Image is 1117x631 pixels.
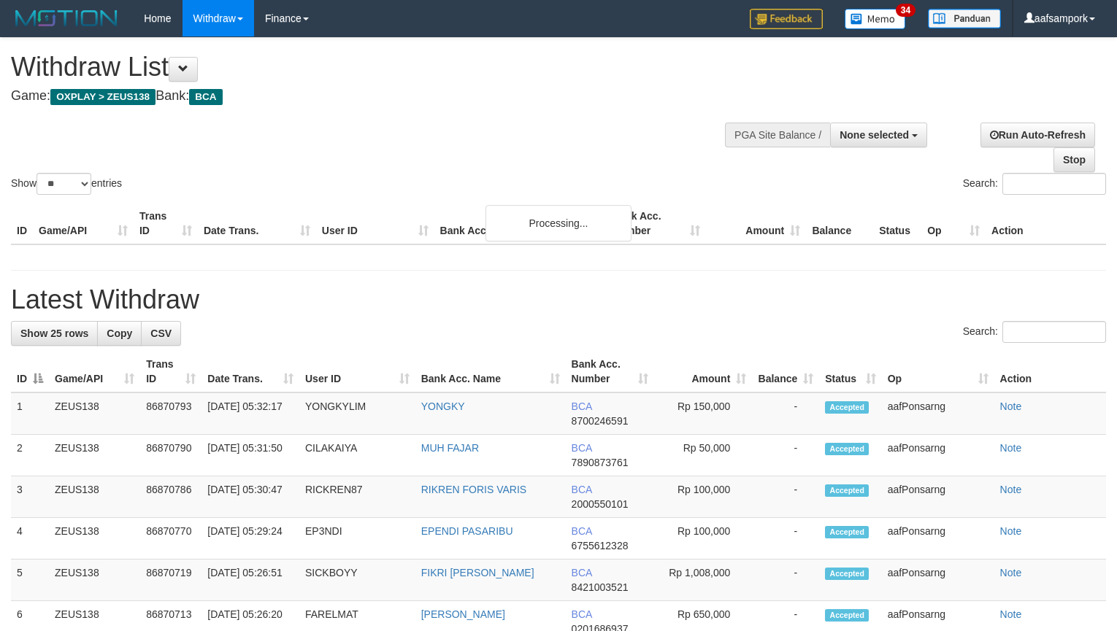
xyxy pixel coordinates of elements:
[11,518,49,560] td: 4
[1000,442,1022,454] a: Note
[421,400,465,412] a: YONGKY
[299,476,415,518] td: RICKREN87
[752,476,819,518] td: -
[572,457,629,468] span: Copy 7890873761 to clipboard
[994,351,1106,392] th: Action
[606,203,706,244] th: Bank Acc. Number
[654,518,752,560] td: Rp 100,000
[140,518,201,560] td: 86870770
[421,484,526,495] a: RIKREN FORIS VARIS
[921,203,986,244] th: Op
[750,9,823,29] img: Feedback.jpg
[150,328,172,339] span: CSV
[963,321,1106,343] label: Search:
[654,392,752,435] td: Rp 150,000
[299,518,415,560] td: EP3NDI
[572,400,592,412] span: BCA
[485,205,632,241] div: Processing...
[1000,567,1022,578] a: Note
[11,285,1106,314] h1: Latest Withdraw
[415,351,566,392] th: Bank Acc. Name: activate to sort column ascending
[752,560,819,601] td: -
[11,435,49,476] td: 2
[49,351,140,392] th: Game/API: activate to sort column ascending
[882,392,994,435] td: aafPonsarng
[896,4,916,17] span: 34
[107,328,132,339] span: Copy
[873,203,921,244] th: Status
[11,560,49,601] td: 5
[201,476,299,518] td: [DATE] 05:30:47
[421,525,513,537] a: EPENDI PASARIBU
[1000,608,1022,620] a: Note
[11,203,33,244] th: ID
[1002,321,1106,343] input: Search:
[141,321,181,346] a: CSV
[654,351,752,392] th: Amount: activate to sort column ascending
[752,392,819,435] td: -
[140,351,201,392] th: Trans ID: activate to sort column ascending
[980,123,1095,147] a: Run Auto-Refresh
[11,89,730,104] h4: Game: Bank:
[986,203,1106,244] th: Action
[49,560,140,601] td: ZEUS138
[49,435,140,476] td: ZEUS138
[825,526,869,538] span: Accepted
[11,321,98,346] a: Show 25 rows
[1000,400,1022,412] a: Note
[1000,484,1022,495] a: Note
[840,129,909,141] span: None selected
[421,442,479,454] a: MUH FAJAR
[882,435,994,476] td: aafPonsarng
[50,89,156,105] span: OXPLAY > ZEUS138
[572,525,592,537] span: BCA
[825,443,869,455] span: Accepted
[882,560,994,601] td: aafPonsarng
[752,435,819,476] td: -
[421,567,534,578] a: FIKRI [PERSON_NAME]
[845,9,906,29] img: Button%20Memo.svg
[316,203,434,244] th: User ID
[299,351,415,392] th: User ID: activate to sort column ascending
[49,476,140,518] td: ZEUS138
[825,401,869,414] span: Accepted
[140,476,201,518] td: 86870786
[299,560,415,601] td: SICKBOYY
[654,476,752,518] td: Rp 100,000
[97,321,142,346] a: Copy
[825,609,869,622] span: Accepted
[806,203,873,244] th: Balance
[752,351,819,392] th: Balance: activate to sort column ascending
[11,53,730,82] h1: Withdraw List
[134,203,198,244] th: Trans ID
[189,89,222,105] span: BCA
[572,442,592,454] span: BCA
[963,173,1106,195] label: Search:
[201,518,299,560] td: [DATE] 05:29:24
[140,560,201,601] td: 86870719
[572,484,592,495] span: BCA
[20,328,88,339] span: Show 25 rows
[421,608,505,620] a: [PERSON_NAME]
[725,123,830,147] div: PGA Site Balance /
[299,392,415,435] td: YONGKYLIM
[654,435,752,476] td: Rp 50,000
[882,518,994,560] td: aafPonsarng
[201,435,299,476] td: [DATE] 05:31:50
[572,581,629,593] span: Copy 8421003521 to clipboard
[11,476,49,518] td: 3
[299,435,415,476] td: CILAKAIYA
[11,351,49,392] th: ID: activate to sort column descending
[572,540,629,551] span: Copy 6755612328 to clipboard
[882,476,994,518] td: aafPonsarng
[819,351,881,392] th: Status: activate to sort column ascending
[572,567,592,578] span: BCA
[198,203,316,244] th: Date Trans.
[706,203,806,244] th: Amount
[928,9,1001,28] img: panduan.png
[11,392,49,435] td: 1
[572,608,592,620] span: BCA
[825,484,869,497] span: Accepted
[572,415,629,427] span: Copy 8700246591 to clipboard
[201,392,299,435] td: [DATE] 05:32:17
